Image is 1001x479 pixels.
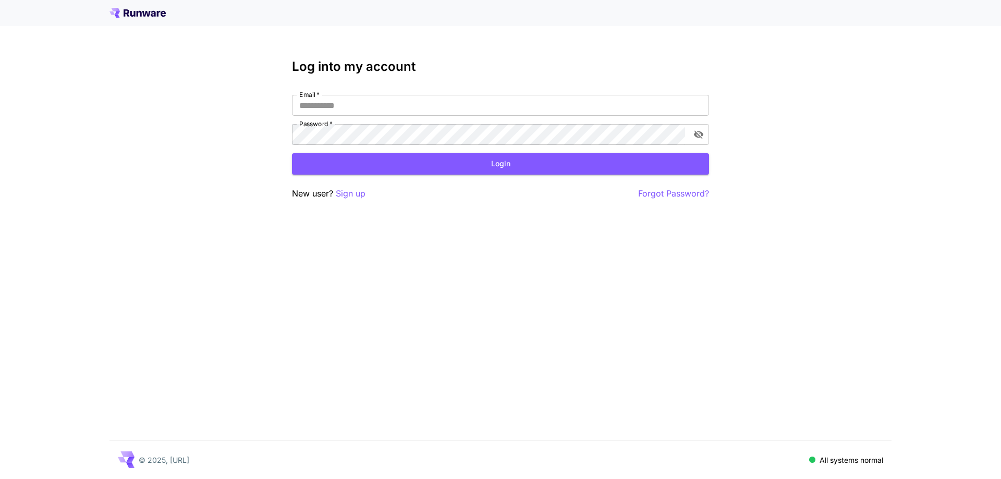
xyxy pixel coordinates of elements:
button: Sign up [336,187,365,200]
button: Forgot Password? [638,187,709,200]
p: New user? [292,187,365,200]
label: Email [299,90,320,99]
p: © 2025, [URL] [139,455,189,465]
button: toggle password visibility [689,125,708,144]
h3: Log into my account [292,59,709,74]
button: Login [292,153,709,175]
p: All systems normal [820,455,883,465]
label: Password [299,119,333,128]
